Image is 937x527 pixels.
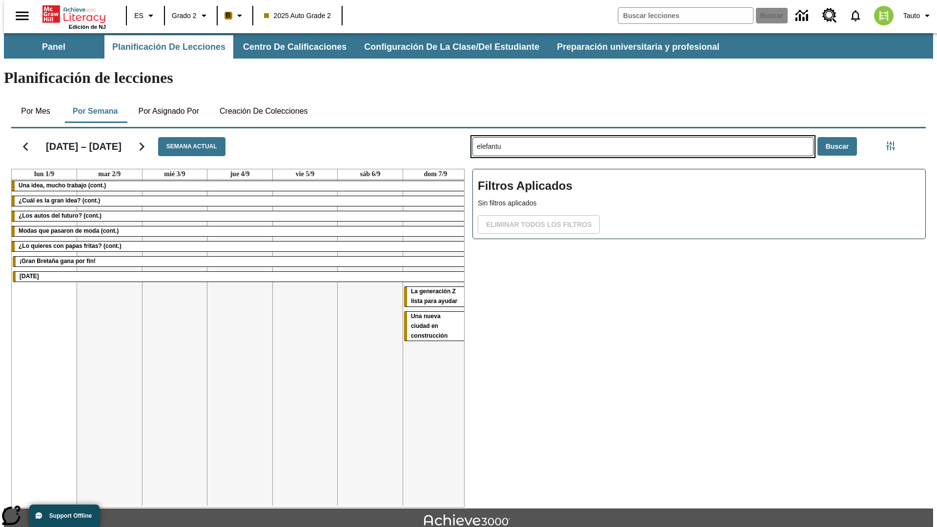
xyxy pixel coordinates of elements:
[168,7,214,24] button: Grado: Grado 2, Elige un grado
[13,134,38,159] button: Regresar
[816,2,843,29] a: Centro de recursos, Se abrirá en una pestaña nueva.
[29,505,100,527] button: Support Offline
[49,512,92,519] span: Support Offline
[129,134,154,159] button: Seguir
[12,181,468,191] div: Una idea, mucho trabajo (cont.)
[473,138,813,156] input: Buscar lecciones
[411,313,448,339] span: Una nueva ciudad en construcción
[3,124,465,507] div: Calendario
[19,227,119,234] span: Modas que pasaron de moda (cont.)
[19,243,122,249] span: ¿Lo quieres con papas fritas? (cont.)
[158,137,225,156] button: Semana actual
[104,35,233,59] button: Planificación de lecciones
[20,258,96,264] span: ¡Gran Bretaña gana por fin!
[472,169,926,239] div: Filtros Aplicados
[411,288,457,304] span: La generación Z lista para ayudar
[12,242,468,251] div: ¿Lo quieres con papas fritas? (cont.)
[843,3,868,28] a: Notificaciones
[8,1,37,30] button: Abrir el menú lateral
[69,24,106,30] span: Edición de NJ
[404,312,467,341] div: Una nueva ciudad en construcción
[96,169,122,179] a: 2 de septiembre de 2025
[294,169,317,179] a: 5 de septiembre de 2025
[899,7,937,24] button: Perfil/Configuración
[42,3,106,30] div: Portada
[130,7,161,24] button: Lenguaje: ES, Selecciona un idioma
[12,211,468,221] div: ¿Los autos del futuro? (cont.)
[422,169,449,179] a: 7 de septiembre de 2025
[130,100,207,123] button: Por asignado por
[817,137,857,156] button: Buscar
[903,11,920,21] span: Tauto
[162,169,187,179] a: 3 de septiembre de 2025
[13,272,467,282] div: Día del Trabajo
[42,4,106,24] a: Portada
[226,9,231,21] span: B
[11,100,60,123] button: Por mes
[4,35,728,59] div: Subbarra de navegación
[12,196,468,206] div: ¿Cuál es la gran idea? (cont.)
[235,35,354,59] button: Centro de calificaciones
[13,257,467,266] div: ¡Gran Bretaña gana por fin!
[20,273,39,280] span: Día del Trabajo
[356,35,547,59] button: Configuración de la clase/del estudiante
[221,7,249,24] button: Boost El color de la clase es anaranjado claro. Cambiar el color de la clase.
[12,226,468,236] div: Modas que pasaron de moda (cont.)
[19,182,106,189] span: Una idea, mucho trabajo (cont.)
[5,35,102,59] button: Panel
[172,11,197,21] span: Grado 2
[19,197,100,204] span: ¿Cuál es la gran idea? (cont.)
[618,8,753,23] input: Buscar campo
[881,136,900,156] button: Menú lateral de filtros
[228,169,251,179] a: 4 de septiembre de 2025
[478,198,920,208] p: Sin filtros aplicados
[32,169,56,179] a: 1 de septiembre de 2025
[358,169,383,179] a: 6 de septiembre de 2025
[4,69,933,87] h1: Planificación de lecciones
[212,100,316,123] button: Creación de colecciones
[4,33,933,59] div: Subbarra de navegación
[790,2,816,29] a: Centro de información
[65,100,125,123] button: Por semana
[46,141,122,152] h2: [DATE] – [DATE]
[478,174,920,198] h2: Filtros Aplicados
[868,3,899,28] button: Escoja un nuevo avatar
[465,124,926,507] div: Buscar
[134,11,143,21] span: ES
[19,212,102,219] span: ¿Los autos del futuro? (cont.)
[874,6,894,25] img: avatar image
[264,11,331,21] span: 2025 Auto Grade 2
[549,35,727,59] button: Preparación universitaria y profesional
[404,287,467,306] div: La generación Z lista para ayudar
